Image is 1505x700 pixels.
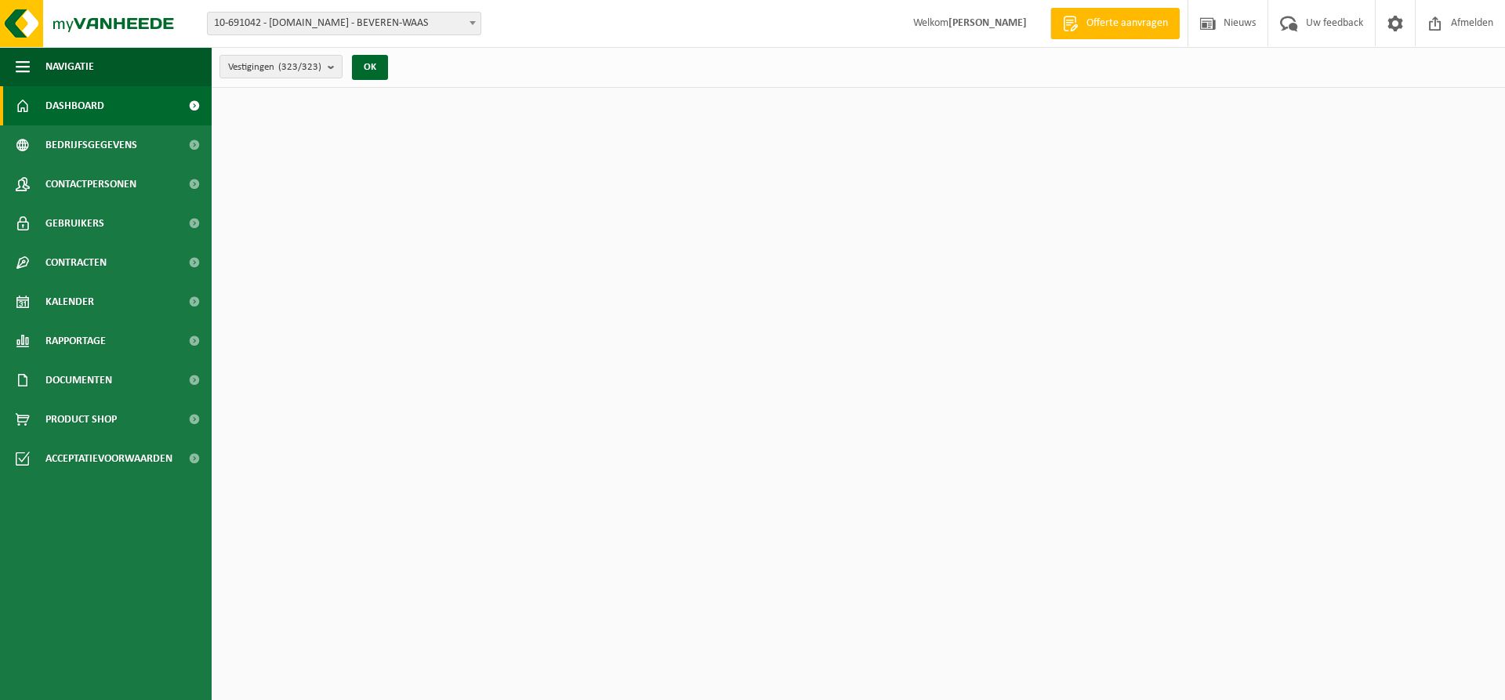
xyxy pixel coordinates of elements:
[208,13,481,34] span: 10-691042 - LAMMERTYN.NET - BEVEREN-WAAS
[352,55,388,80] button: OK
[45,361,112,400] span: Documenten
[1050,8,1180,39] a: Offerte aanvragen
[207,12,481,35] span: 10-691042 - LAMMERTYN.NET - BEVEREN-WAAS
[45,47,94,86] span: Navigatie
[1083,16,1172,31] span: Offerte aanvragen
[948,17,1027,29] strong: [PERSON_NAME]
[228,56,321,79] span: Vestigingen
[278,62,321,72] count: (323/323)
[45,321,106,361] span: Rapportage
[45,282,94,321] span: Kalender
[219,55,343,78] button: Vestigingen(323/323)
[45,165,136,204] span: Contactpersonen
[45,125,137,165] span: Bedrijfsgegevens
[45,400,117,439] span: Product Shop
[45,204,104,243] span: Gebruikers
[45,439,172,478] span: Acceptatievoorwaarden
[45,243,107,282] span: Contracten
[45,86,104,125] span: Dashboard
